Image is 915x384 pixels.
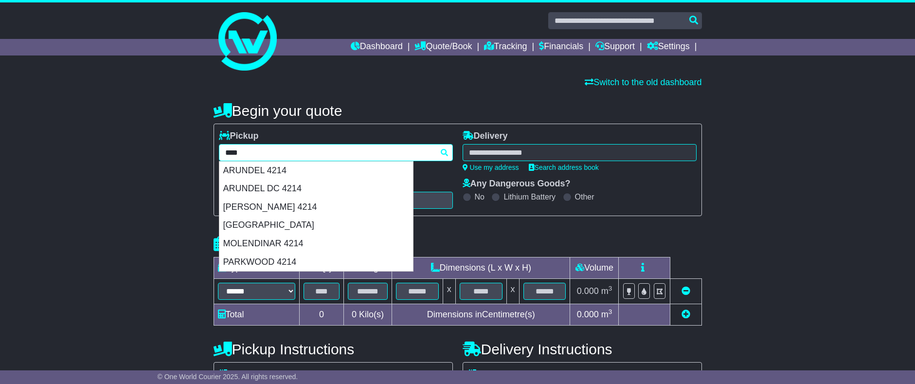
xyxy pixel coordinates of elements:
[214,236,336,252] h4: Package details |
[343,304,392,326] td: Kilo(s)
[475,192,484,201] label: No
[468,369,537,380] label: Address Type
[463,131,508,142] label: Delivery
[539,39,583,55] a: Financials
[219,216,413,235] div: [GEOGRAPHIC_DATA]
[443,279,455,304] td: x
[214,103,702,119] h4: Begin your quote
[577,286,599,296] span: 0.000
[609,308,612,315] sup: 3
[682,310,690,319] a: Add new item
[414,39,472,55] a: Quote/Book
[392,304,570,326] td: Dimensions in Centimetre(s)
[463,179,571,189] label: Any Dangerous Goods?
[219,198,413,217] div: [PERSON_NAME] 4214
[506,279,519,304] td: x
[351,39,403,55] a: Dashboard
[463,341,702,357] h4: Delivery Instructions
[595,39,635,55] a: Support
[601,286,612,296] span: m
[219,235,413,253] div: MOLENDINAR 4214
[219,180,413,198] div: ARUNDEL DC 4214
[585,77,701,87] a: Switch to the old dashboard
[214,304,300,326] td: Total
[647,39,690,55] a: Settings
[577,310,599,319] span: 0.000
[575,192,594,201] label: Other
[463,164,519,171] a: Use my address
[503,192,556,201] label: Lithium Battery
[214,341,453,357] h4: Pickup Instructions
[484,39,527,55] a: Tracking
[219,131,259,142] label: Pickup
[570,257,619,279] td: Volume
[219,162,413,180] div: ARUNDEL 4214
[392,257,570,279] td: Dimensions (L x W x H)
[682,286,690,296] a: Remove this item
[601,310,612,319] span: m
[529,164,599,171] a: Search address book
[609,285,612,292] sup: 3
[352,310,357,319] span: 0
[214,257,300,279] td: Type
[219,253,413,272] div: PARKWOOD 4214
[219,369,287,380] label: Address Type
[219,144,453,161] typeahead: Please provide city
[300,304,344,326] td: 0
[158,373,298,381] span: © One World Courier 2025. All rights reserved.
